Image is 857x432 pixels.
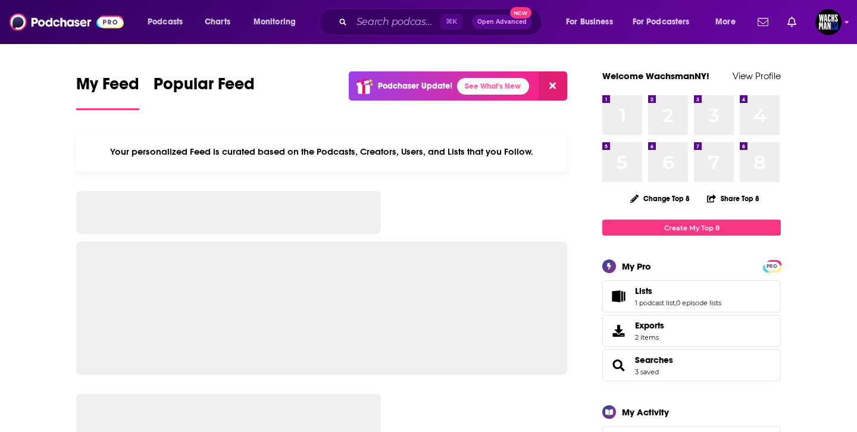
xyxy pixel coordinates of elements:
[815,9,842,35] button: Show profile menu
[602,280,781,312] span: Lists
[635,286,652,296] span: Lists
[566,14,613,30] span: For Business
[783,12,801,32] a: Show notifications dropdown
[635,286,721,296] a: Lists
[635,320,664,331] span: Exports
[472,15,532,29] button: Open AdvancedNew
[676,299,721,307] a: 0 episode lists
[76,74,139,101] span: My Feed
[205,14,230,30] span: Charts
[623,191,697,206] button: Change Top 8
[154,74,255,101] span: Popular Feed
[606,323,630,339] span: Exports
[715,14,736,30] span: More
[10,11,124,33] img: Podchaser - Follow, Share and Rate Podcasts
[635,333,664,342] span: 2 items
[635,368,659,376] a: 3 saved
[602,349,781,381] span: Searches
[606,288,630,305] a: Lists
[245,12,311,32] button: open menu
[675,299,676,307] span: ,
[330,8,553,36] div: Search podcasts, credits, & more...
[197,12,237,32] a: Charts
[706,187,760,210] button: Share Top 8
[602,70,709,82] a: Welcome WachsmanNY!
[510,7,531,18] span: New
[440,14,462,30] span: ⌘ K
[635,355,673,365] a: Searches
[815,9,842,35] span: Logged in as WachsmanNY
[753,12,773,32] a: Show notifications dropdown
[254,14,296,30] span: Monitoring
[606,357,630,374] a: Searches
[635,299,675,307] a: 1 podcast list
[352,12,440,32] input: Search podcasts, credits, & more...
[602,315,781,347] a: Exports
[477,19,527,25] span: Open Advanced
[765,261,779,270] a: PRO
[139,12,198,32] button: open menu
[707,12,750,32] button: open menu
[622,406,669,418] div: My Activity
[815,9,842,35] img: User Profile
[625,12,707,32] button: open menu
[765,262,779,271] span: PRO
[733,70,781,82] a: View Profile
[622,261,651,272] div: My Pro
[602,220,781,236] a: Create My Top 8
[558,12,628,32] button: open menu
[633,14,690,30] span: For Podcasters
[148,14,183,30] span: Podcasts
[378,81,452,91] p: Podchaser Update!
[76,74,139,110] a: My Feed
[154,74,255,110] a: Popular Feed
[76,132,567,172] div: Your personalized Feed is curated based on the Podcasts, Creators, Users, and Lists that you Follow.
[457,78,529,95] a: See What's New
